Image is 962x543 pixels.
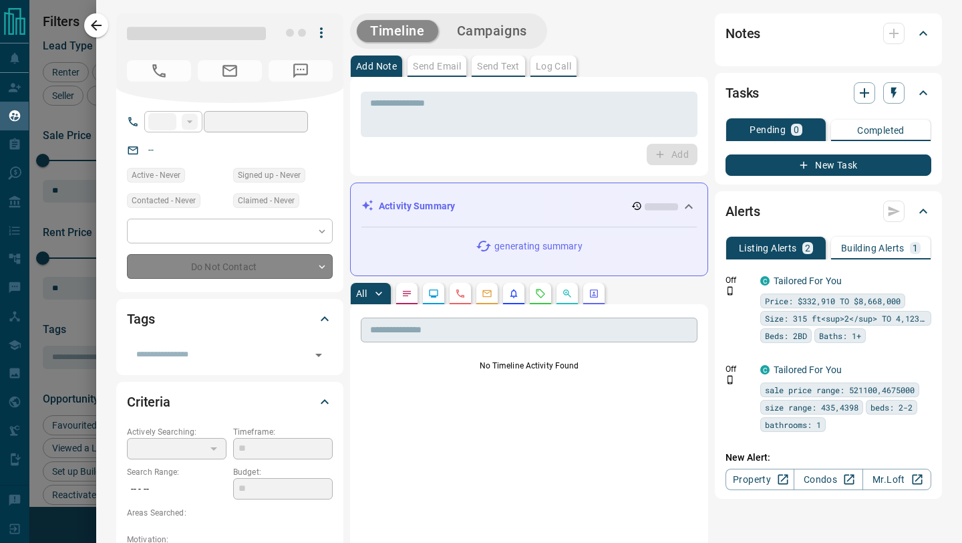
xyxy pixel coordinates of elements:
span: beds: 2-2 [870,401,913,414]
svg: Listing Alerts [508,288,519,299]
h2: Criteria [127,391,170,413]
p: Budget: [233,466,333,478]
h2: Alerts [726,201,760,222]
a: -- [148,144,154,155]
button: Timeline [357,20,438,42]
div: Activity Summary [361,194,697,219]
span: No Number [127,60,191,82]
svg: Calls [455,288,466,299]
button: Open [309,346,328,364]
svg: Requests [535,288,546,299]
h2: Tags [127,308,154,330]
p: 1 [913,243,918,253]
a: Tailored For You [774,276,842,286]
span: Signed up - Never [238,169,301,182]
svg: Opportunities [562,288,573,299]
svg: Push Notification Only [726,375,735,385]
svg: Notes [402,288,412,299]
p: Add Note [356,62,397,71]
div: Tasks [726,77,931,109]
p: Building Alerts [841,243,905,253]
svg: Lead Browsing Activity [428,288,439,299]
p: Search Range: [127,466,226,478]
span: Beds: 2BD [765,329,807,342]
span: bathrooms: 1 [765,418,821,431]
span: No Number [269,60,333,82]
a: Condos [794,469,862,490]
p: generating summary [494,239,582,253]
p: Off [726,363,752,375]
p: Areas Searched: [127,507,333,519]
div: Criteria [127,386,333,418]
span: Size: 315 ft<sup>2</sup> TO 4,123 ft<sup>2</sup> [765,312,927,325]
p: Listing Alerts [739,243,797,253]
p: Activity Summary [379,199,455,213]
span: Claimed - Never [238,194,295,207]
div: Alerts [726,195,931,227]
span: Baths: 1+ [819,329,861,342]
p: All [356,289,367,298]
button: New Task [726,154,931,176]
span: No Email [198,60,262,82]
span: Active - Never [132,169,180,182]
p: Actively Searching: [127,426,226,438]
p: Completed [857,126,905,135]
a: Mr.Loft [862,469,931,490]
span: Contacted - Never [132,194,196,207]
div: Notes [726,17,931,49]
span: Price: $332,910 TO $8,668,000 [765,294,901,308]
p: -- - -- [127,478,226,500]
svg: Agent Actions [589,288,599,299]
p: No Timeline Activity Found [361,360,697,372]
p: New Alert: [726,451,931,465]
p: 0 [794,125,799,134]
p: Pending [750,125,786,134]
svg: Push Notification Only [726,286,735,296]
p: Timeframe: [233,426,333,438]
div: condos.ca [760,276,770,286]
div: condos.ca [760,365,770,374]
p: Off [726,274,752,286]
div: Tags [127,303,333,335]
h2: Notes [726,23,760,44]
span: size range: 435,4398 [765,401,858,414]
span: sale price range: 521100,4675000 [765,383,915,397]
button: Campaigns [444,20,540,42]
a: Property [726,469,794,490]
div: Do Not Contact [127,254,333,279]
a: Tailored For You [774,364,842,375]
svg: Emails [482,288,492,299]
p: 2 [805,243,810,253]
h2: Tasks [726,82,759,104]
